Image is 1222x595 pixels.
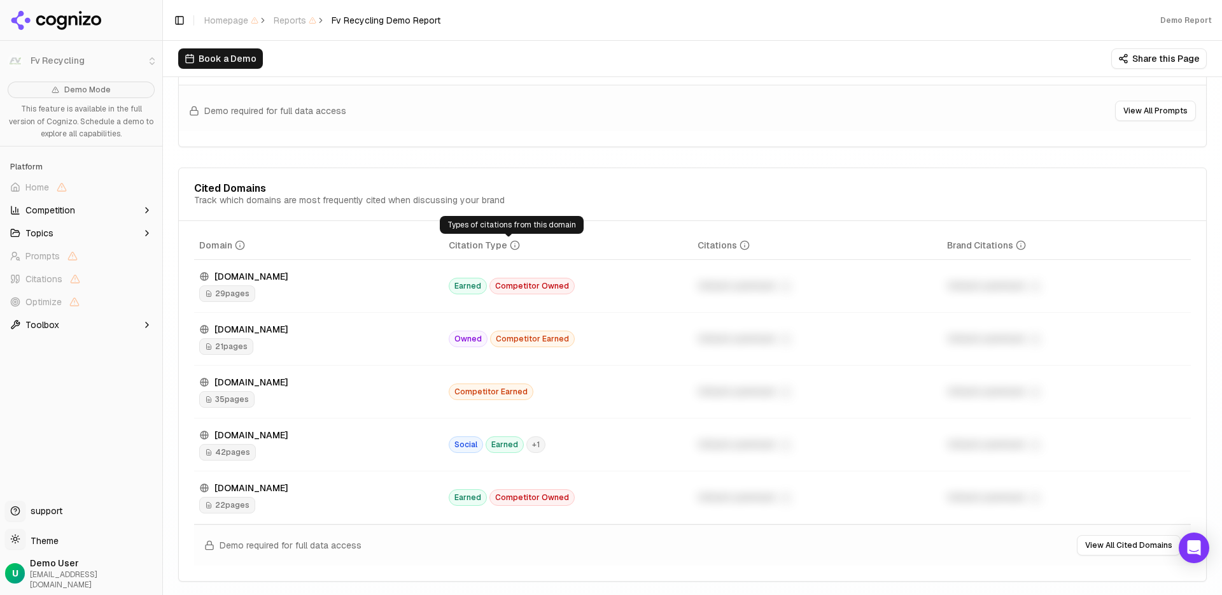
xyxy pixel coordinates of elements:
[526,436,545,453] span: + 1
[698,490,937,505] div: Unlock premium
[199,376,439,389] div: [DOMAIN_NAME]
[942,231,1191,260] th: brandCitationCount
[199,323,439,336] div: [DOMAIN_NAME]
[199,270,439,283] div: [DOMAIN_NAME]
[449,436,483,453] span: Social
[30,557,157,570] span: Demo User
[199,482,439,494] div: [DOMAIN_NAME]
[698,384,937,399] div: Unlock premium
[5,200,157,220] button: Competition
[194,183,266,194] div: Cited Domains
[5,223,157,243] button: Topics
[449,278,487,294] span: Earned
[199,429,439,441] div: [DOMAIN_NAME]
[12,567,18,580] span: U
[440,216,584,234] div: Types of citations from this domain
[698,239,750,252] div: Citations
[1160,15,1212,25] div: Demo Report
[1115,101,1196,121] button: View All Prompts
[449,384,533,400] span: Competitor Earned
[449,239,520,252] div: Citation Type
[204,104,346,117] span: Demo required for full data access
[194,231,1191,524] div: Data table
[194,194,505,206] div: Track which domains are most frequently cited when discussing your brand
[25,273,62,285] span: Citations
[947,437,1186,452] div: Unlock premium
[5,315,157,335] button: Toolbox
[1111,48,1207,69] button: Share this Page
[25,505,62,517] span: support
[489,489,575,506] span: Competitor Owned
[25,296,62,308] span: Optimize
[204,14,440,27] nav: breadcrumb
[947,384,1186,399] div: Unlock premium
[25,250,60,262] span: Prompts
[486,436,524,453] span: Earned
[199,239,245,252] div: Domain
[5,157,157,177] div: Platform
[698,331,937,347] div: Unlock premium
[199,391,255,408] span: 35 pages
[490,331,575,347] span: Competitor Earned
[698,278,937,294] div: Unlock premium
[220,539,362,552] span: Demo required for full data access
[698,437,937,452] div: Unlock premium
[199,444,256,461] span: 42 pages
[1179,533,1209,563] div: Open Intercom Messenger
[444,231,693,260] th: citationTypes
[947,278,1186,294] div: Unlock premium
[449,489,487,506] span: Earned
[25,227,53,240] span: Topics
[947,490,1186,505] div: Unlock premium
[199,497,255,513] span: 22 pages
[25,319,59,331] span: Toolbox
[194,231,444,260] th: domain
[25,204,75,217] span: Competition
[204,14,258,27] span: Homepage
[199,338,253,355] span: 21 pages
[178,48,263,69] button: Book a Demo
[947,331,1186,347] div: Unlock premium
[25,181,49,194] span: Home
[1077,535,1181,556] button: View All Cited Domains
[30,570,157,590] span: [EMAIL_ADDRESS][DOMAIN_NAME]
[489,278,575,294] span: Competitor Owned
[332,14,440,27] span: Fv Recycling Demo Report
[947,239,1026,252] div: Brand Citations
[274,14,316,27] span: Reports
[64,85,111,95] span: Demo Mode
[449,331,488,347] span: Owned
[199,285,255,302] span: 29 pages
[8,103,155,141] p: This feature is available in the full version of Cognizo. Schedule a demo to explore all capabili...
[692,231,942,260] th: totalCitationCount
[25,535,59,547] span: Theme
